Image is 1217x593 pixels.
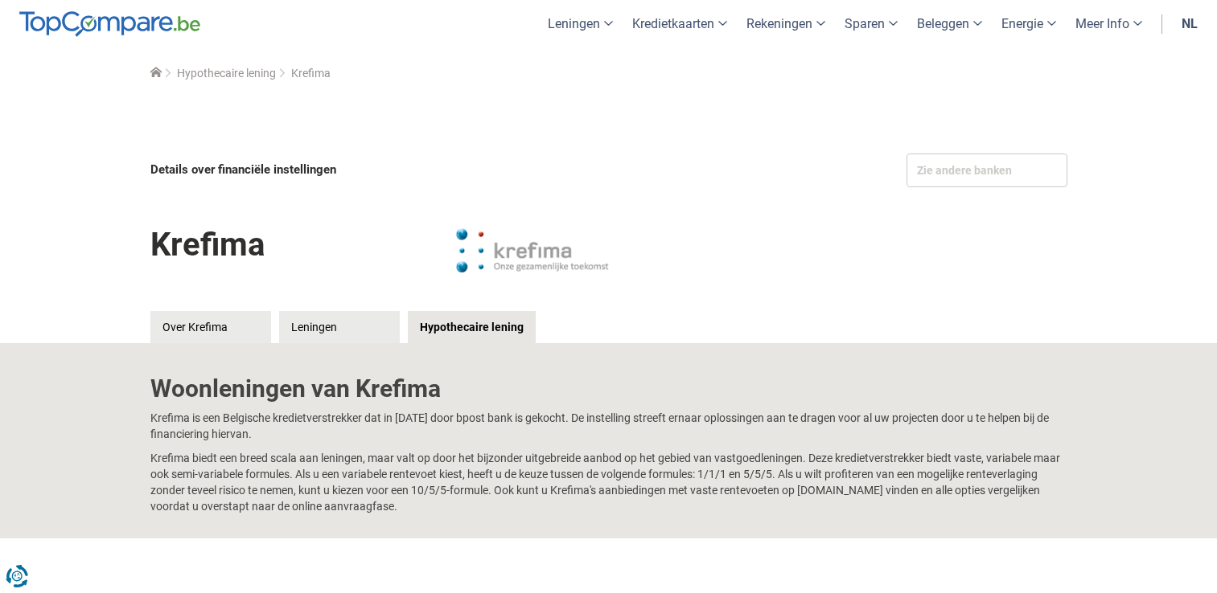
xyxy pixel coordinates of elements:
[150,410,1067,442] p: Krefima is een Belgische kredietverstrekker dat in [DATE] door bpost bank is gekocht. De instelli...
[150,450,1067,514] p: Krefima biedt een breed scala aan leningen, maar valt op door het bijzonder uitgebreide aanbod op...
[150,374,441,403] b: Woonleningen van Krefima
[452,211,613,291] img: Krefima
[177,67,276,80] a: Hypothecaire lening
[408,311,536,343] a: Hypothecaire lening
[291,67,331,80] span: Krefima
[279,311,400,343] a: Leningen
[907,153,1067,187] div: Zie andere banken
[150,67,162,80] a: Home
[150,215,265,275] h1: Krefima
[150,311,271,343] a: Over Krefima
[150,153,604,186] div: Details over financiële instellingen
[19,11,200,37] img: TopCompare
